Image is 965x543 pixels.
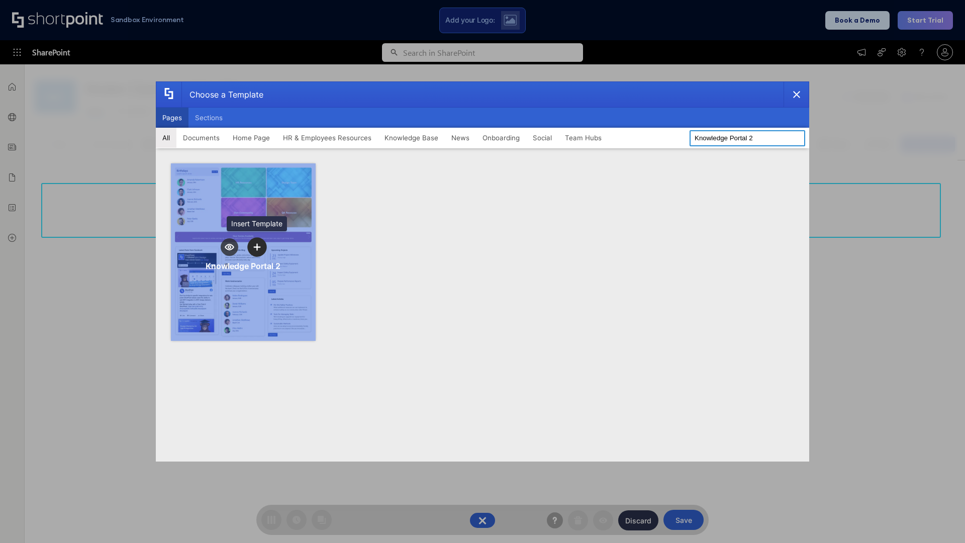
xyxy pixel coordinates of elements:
button: Sections [188,108,229,128]
button: HR & Employees Resources [276,128,378,148]
button: News [445,128,476,148]
button: Onboarding [476,128,526,148]
input: Search [690,130,805,146]
button: Team Hubs [558,128,608,148]
div: Knowledge Portal 2 [206,261,280,271]
button: Social [526,128,558,148]
button: Documents [176,128,226,148]
button: Home Page [226,128,276,148]
div: Choose a Template [181,82,263,107]
button: All [156,128,176,148]
button: Pages [156,108,188,128]
button: Knowledge Base [378,128,445,148]
div: template selector [156,81,809,462]
iframe: Chat Widget [915,495,965,543]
